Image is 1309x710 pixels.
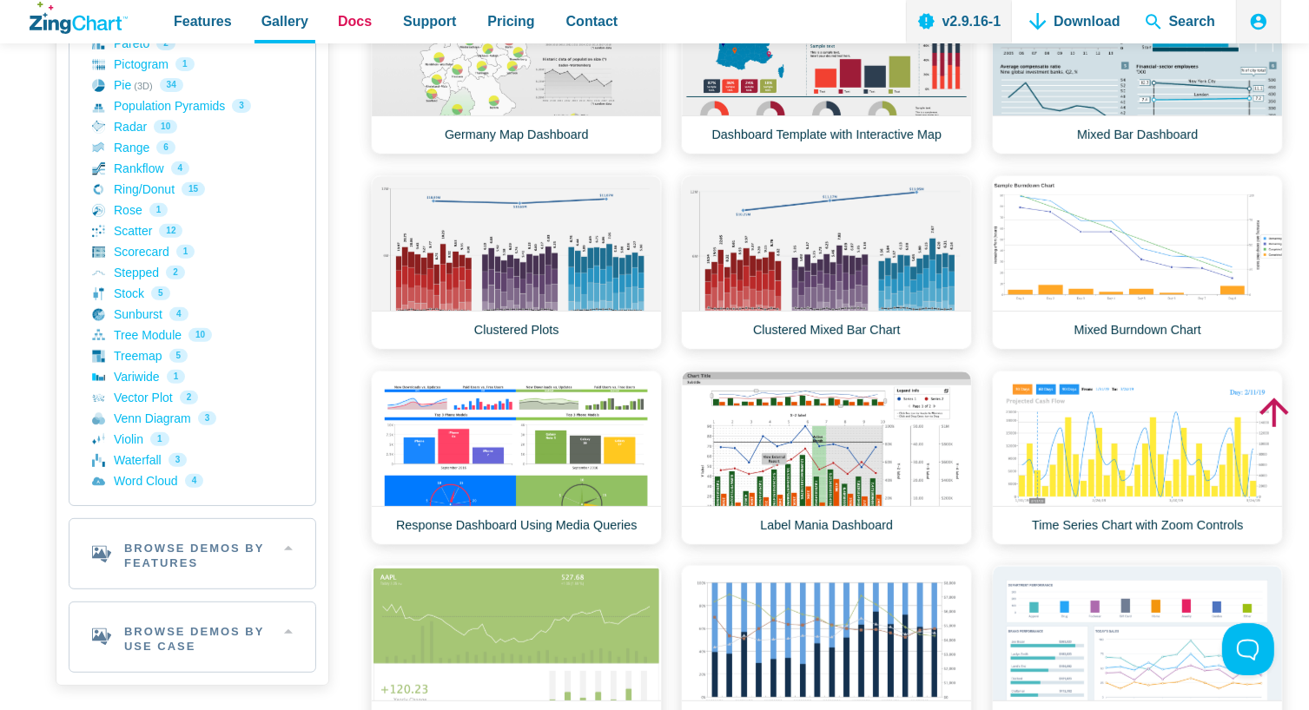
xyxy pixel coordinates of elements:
[992,175,1283,350] a: Mixed Burndown Chart
[403,10,456,33] span: Support
[681,371,972,545] a: Label Mania Dashboard
[261,10,308,33] span: Gallery
[992,371,1283,545] a: Time Series Chart with Zoom Controls
[371,175,662,350] a: Clustered Plots
[69,602,315,672] h2: Browse Demos By Use Case
[338,10,372,33] span: Docs
[30,2,128,34] a: ZingChart Logo. Click to return to the homepage
[681,175,972,350] a: Clustered Mixed Bar Chart
[69,519,315,588] h2: Browse Demos By Features
[487,10,534,33] span: Pricing
[371,371,662,545] a: Response Dashboard Using Media Queries
[566,10,618,33] span: Contact
[174,10,232,33] span: Features
[1222,623,1274,675] iframe: Toggle Customer Support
